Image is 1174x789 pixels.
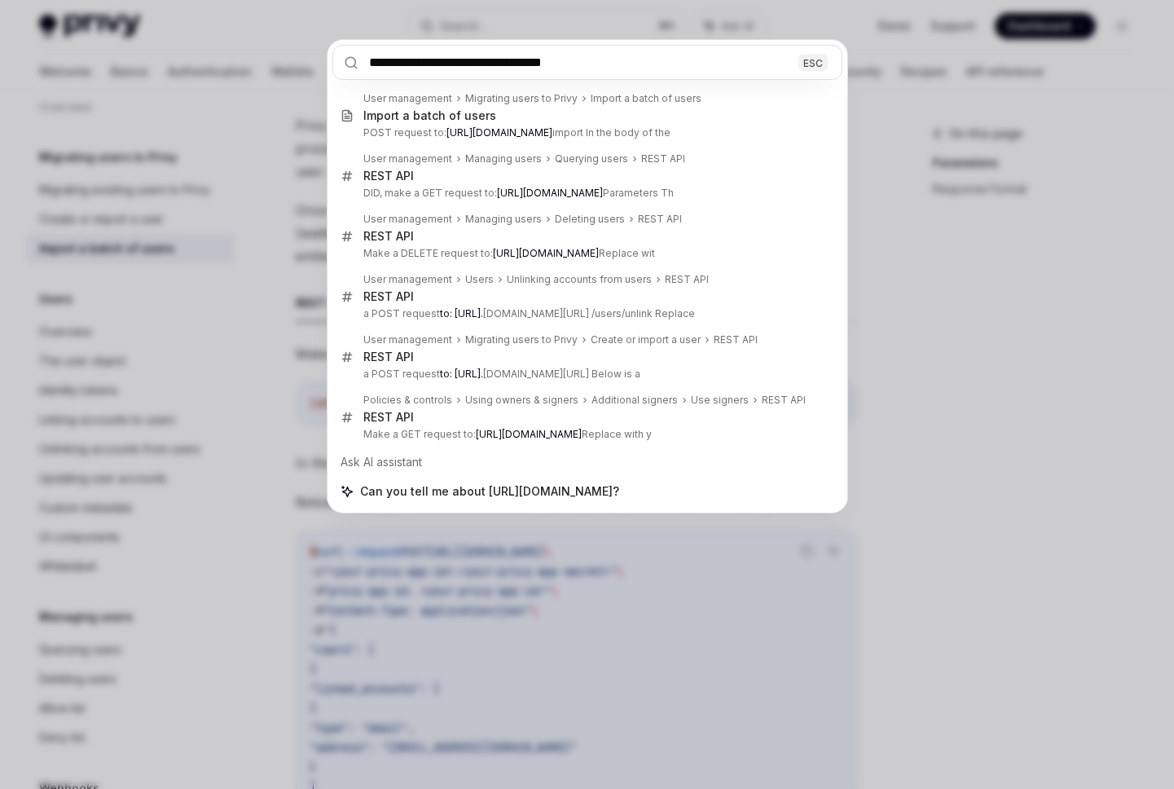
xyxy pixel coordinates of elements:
[476,428,582,440] b: [URL][DOMAIN_NAME]
[591,333,701,346] div: Create or import a user
[363,92,452,105] div: User management
[465,152,542,165] div: Managing users
[363,273,452,286] div: User management
[714,333,758,346] div: REST API
[465,213,542,226] div: Managing users
[363,394,452,407] div: Policies & controls
[798,54,828,71] div: ESC
[332,447,842,477] div: Ask AI assistant
[363,169,414,183] div: REST API
[638,213,682,226] div: REST API
[446,126,552,139] b: [URL][DOMAIN_NAME]
[363,229,414,244] div: REST API
[363,307,808,320] p: a POST request [DOMAIN_NAME][URL] /users/unlink Replace
[465,273,494,286] div: Users
[691,394,749,407] div: Use signers
[465,333,578,346] div: Migrating users to Privy
[440,307,483,320] b: to: [URL].
[363,108,496,123] div: Import a batch of users
[641,152,685,165] div: REST API
[762,394,806,407] div: REST API
[465,394,578,407] div: Using owners & signers
[363,126,808,139] p: POST request to: import In the body of the
[493,247,599,259] b: [URL][DOMAIN_NAME]
[665,273,709,286] div: REST API
[363,350,414,364] div: REST API
[363,247,808,260] p: Make a DELETE request to: Replace wit
[591,394,678,407] div: Additional signers
[591,92,701,105] div: Import a batch of users
[363,333,452,346] div: User management
[440,368,483,380] b: to: [URL].
[363,410,414,425] div: REST API
[363,289,414,304] div: REST API
[363,213,452,226] div: User management
[497,187,603,199] b: [URL][DOMAIN_NAME]
[363,428,808,441] p: Make a GET request to: Replace with y
[465,92,578,105] div: Migrating users to Privy
[507,273,652,286] div: Unlinking accounts from users
[363,187,808,200] p: DID, make a GET request to: Parameters Th
[555,213,625,226] div: Deleting users
[363,152,452,165] div: User management
[363,368,808,381] p: a POST request [DOMAIN_NAME][URL] Below is a
[360,483,619,500] span: Can you tell me about [URL][DOMAIN_NAME]?
[555,152,628,165] div: Querying users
